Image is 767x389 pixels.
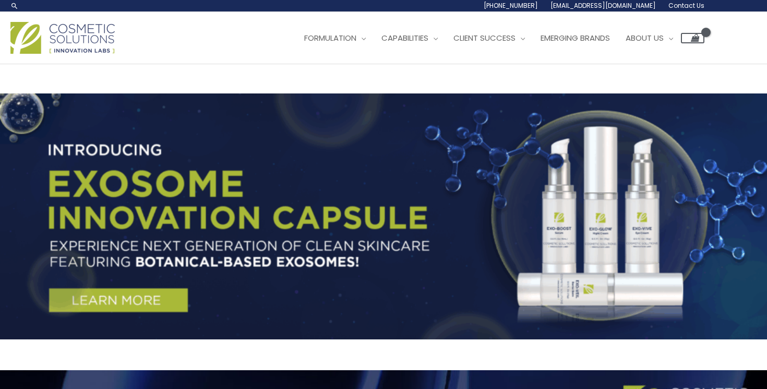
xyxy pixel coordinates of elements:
img: Cosmetic Solutions Logo [10,22,115,54]
span: Capabilities [381,32,428,43]
span: Emerging Brands [541,32,610,43]
nav: Site Navigation [289,22,704,54]
span: Contact Us [668,1,704,10]
a: About Us [618,22,681,54]
span: [PHONE_NUMBER] [484,1,538,10]
span: [EMAIL_ADDRESS][DOMAIN_NAME] [550,1,656,10]
a: Client Success [446,22,533,54]
a: Formulation [296,22,374,54]
a: Search icon link [10,2,19,10]
span: About Us [626,32,664,43]
a: View Shopping Cart, empty [681,33,704,43]
a: Capabilities [374,22,446,54]
span: Formulation [304,32,356,43]
a: Emerging Brands [533,22,618,54]
span: Client Success [453,32,516,43]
